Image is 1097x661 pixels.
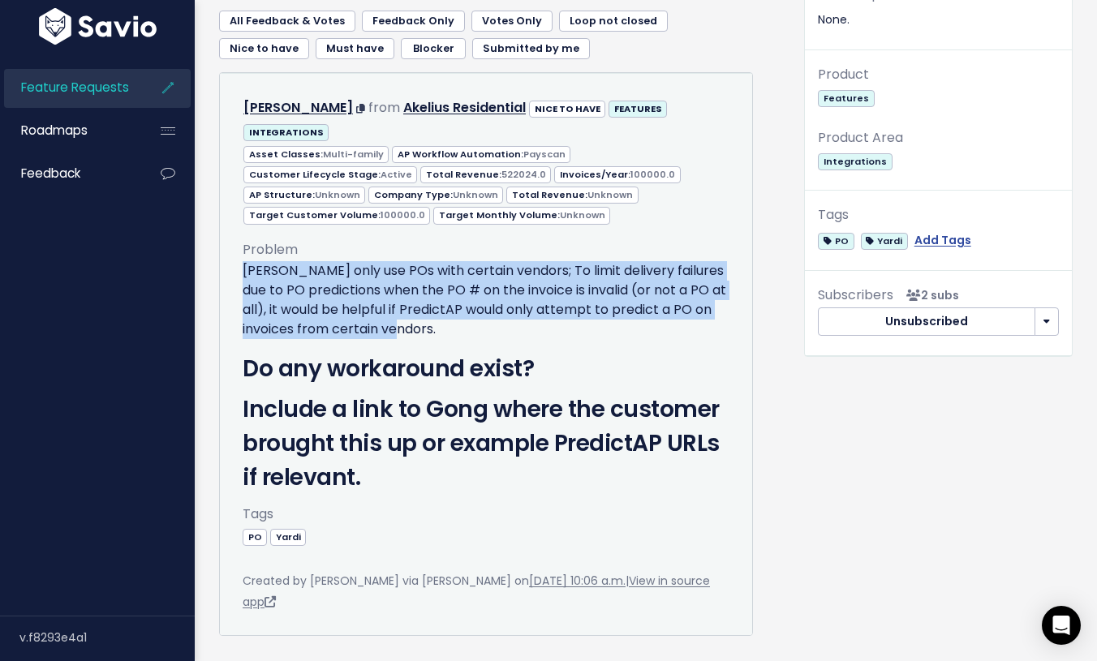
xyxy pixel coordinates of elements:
span: Yardi [861,233,908,250]
span: Invoices/Year: [554,166,680,183]
span: Payscan [523,148,566,161]
span: Roadmaps [21,122,88,139]
a: PO [243,528,267,544]
div: Open Intercom Messenger [1042,606,1081,645]
div: None. [818,10,1059,30]
button: Unsubscribed [818,307,1035,337]
div: v.f8293e4a1 [19,616,195,659]
span: Integrations [818,153,892,170]
span: Problem [243,240,298,259]
span: Total Revenue: [506,187,638,204]
a: Yardi [861,230,908,251]
span: Feedback [21,165,80,182]
a: Blocker [401,38,466,59]
span: Multi-family [323,148,384,161]
h2: Do any workaround exist? [243,352,729,386]
a: [PERSON_NAME] [243,98,353,117]
div: Product Area [818,127,1059,150]
a: Loop not closed [559,11,668,32]
span: Unknown [315,188,360,201]
strong: INTEGRATIONS [249,126,324,139]
span: AP Structure: [243,187,365,204]
a: Feedback Only [362,11,465,32]
span: Unknown [560,208,605,221]
p: [PERSON_NAME] only use POs with certain vendors; To limit delivery failures due to PO predictions... [243,261,729,339]
span: Yardi [270,529,306,546]
div: Tags [818,204,1059,227]
span: Customer Lifecycle Stage: [243,166,417,183]
img: logo-white.9d6f32f41409.svg [35,8,161,45]
a: Submitted by me [472,38,590,59]
a: Votes Only [471,11,553,32]
a: Roadmaps [4,112,135,149]
a: All Feedback & Votes [219,11,355,32]
a: Yardi [270,528,306,544]
span: Company Type: [368,187,503,204]
a: Nice to have [219,38,309,59]
span: 522024.0 [501,168,546,181]
a: PO [818,230,854,251]
strong: FEATURES [614,102,662,115]
span: Total Revenue: [420,166,551,183]
span: Asset Classes: [243,146,389,163]
a: [DATE] 10:06 a.m. [529,573,626,589]
div: Product [818,63,1059,87]
a: Feature Requests [4,69,135,106]
span: Unknown [587,188,633,201]
span: PO [818,233,854,250]
span: Features [818,90,874,107]
a: Must have [316,38,394,59]
span: 100000.0 [630,168,675,181]
span: Active [381,168,412,181]
span: Feature Requests [21,79,129,96]
span: from [368,98,400,117]
span: Tags [243,504,273,523]
span: <p><strong>Subscribers</strong><br><br> - Emma Whitman<br> - Greg Achenbach<br> </p> [900,287,959,303]
a: Add Tags [914,230,971,251]
a: Akelius Residential [403,98,526,117]
a: Feedback [4,155,135,192]
span: Target Monthly Volume: [433,207,610,224]
h2: Include a link to Gong where the customer brought this up or example PredictAP URLs if relevant. [243,393,729,495]
span: AP Workflow Automation: [392,146,570,163]
span: Target Customer Volume: [243,207,430,224]
span: Created by [PERSON_NAME] via [PERSON_NAME] on | [243,573,710,609]
span: PO [243,529,267,546]
span: Subscribers [818,285,893,304]
span: Unknown [453,188,498,201]
span: 100000.0 [381,208,425,221]
a: View in source app [243,573,710,609]
strong: NICE TO HAVE [535,102,600,115]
